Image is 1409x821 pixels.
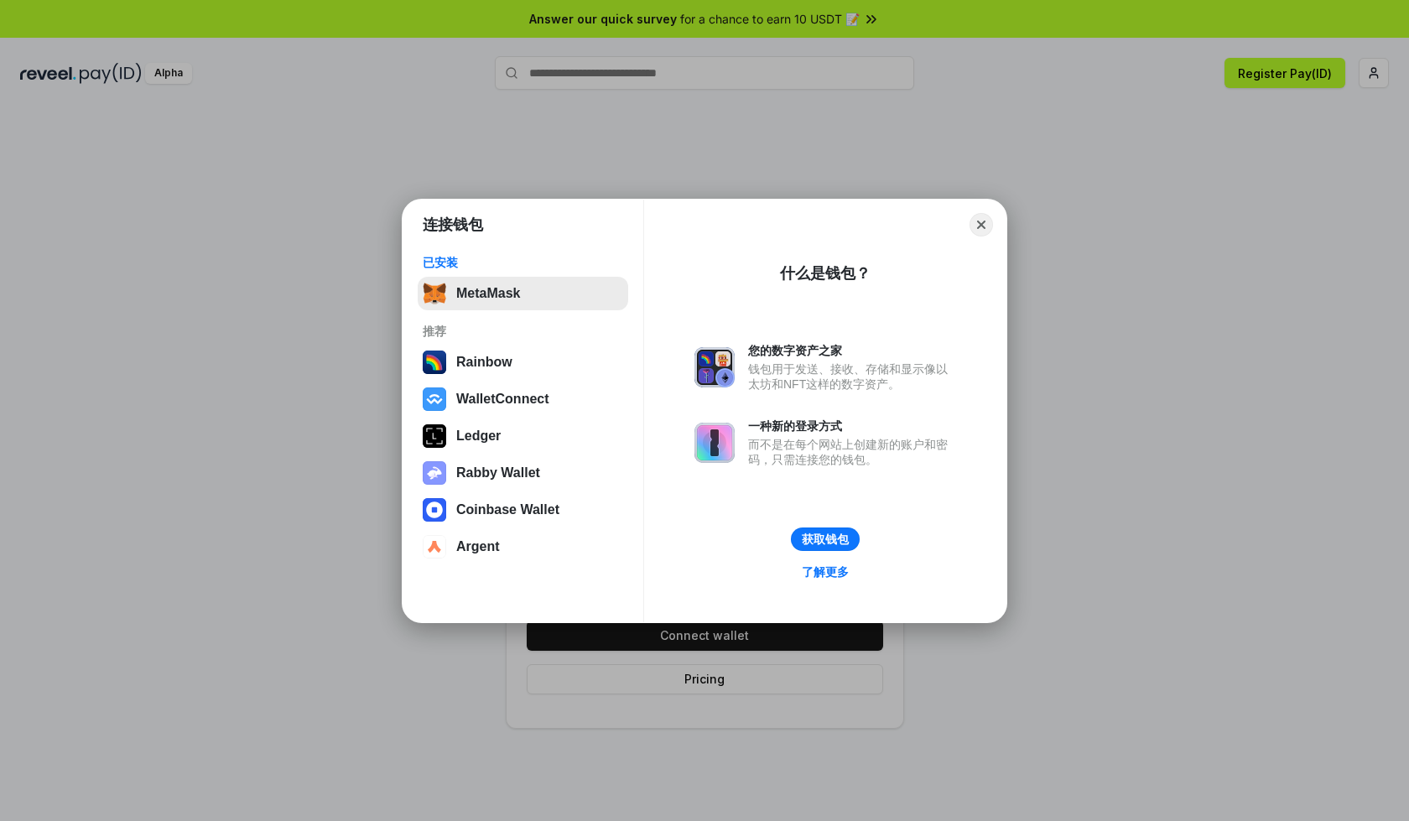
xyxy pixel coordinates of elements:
[423,324,623,339] div: 推荐
[748,343,956,358] div: 您的数字资产之家
[423,387,446,411] img: svg+xml,%3Csvg%20width%3D%2228%22%20height%3D%2228%22%20viewBox%3D%220%200%2028%2028%22%20fill%3D...
[748,437,956,467] div: 而不是在每个网站上创建新的账户和密码，只需连接您的钱包。
[423,351,446,374] img: svg+xml,%3Csvg%20width%3D%22120%22%20height%3D%22120%22%20viewBox%3D%220%200%20120%20120%22%20fil...
[802,532,849,547] div: 获取钱包
[456,502,559,517] div: Coinbase Wallet
[423,255,623,270] div: 已安装
[418,382,628,416] button: WalletConnect
[423,461,446,485] img: svg+xml,%3Csvg%20xmlns%3D%22http%3A%2F%2Fwww.w3.org%2F2000%2Fsvg%22%20fill%3D%22none%22%20viewBox...
[418,277,628,310] button: MetaMask
[418,346,628,379] button: Rainbow
[970,213,993,236] button: Close
[694,423,735,463] img: svg+xml,%3Csvg%20xmlns%3D%22http%3A%2F%2Fwww.w3.org%2F2000%2Fsvg%22%20fill%3D%22none%22%20viewBox...
[792,561,859,583] a: 了解更多
[423,424,446,448] img: svg+xml,%3Csvg%20xmlns%3D%22http%3A%2F%2Fwww.w3.org%2F2000%2Fsvg%22%20width%3D%2228%22%20height%3...
[694,347,735,387] img: svg+xml,%3Csvg%20xmlns%3D%22http%3A%2F%2Fwww.w3.org%2F2000%2Fsvg%22%20fill%3D%22none%22%20viewBox...
[748,361,956,392] div: 钱包用于发送、接收、存储和显示像以太坊和NFT这样的数字资产。
[418,419,628,453] button: Ledger
[456,355,512,370] div: Rainbow
[780,263,871,283] div: 什么是钱包？
[423,498,446,522] img: svg+xml,%3Csvg%20width%3D%2228%22%20height%3D%2228%22%20viewBox%3D%220%200%2028%2028%22%20fill%3D...
[456,392,549,407] div: WalletConnect
[418,456,628,490] button: Rabby Wallet
[456,286,520,301] div: MetaMask
[418,530,628,564] button: Argent
[456,465,540,481] div: Rabby Wallet
[748,418,956,434] div: 一种新的登录方式
[423,535,446,559] img: svg+xml,%3Csvg%20width%3D%2228%22%20height%3D%2228%22%20viewBox%3D%220%200%2028%2028%22%20fill%3D...
[423,215,483,235] h1: 连接钱包
[791,527,860,551] button: 获取钱包
[456,429,501,444] div: Ledger
[456,539,500,554] div: Argent
[802,564,849,579] div: 了解更多
[418,493,628,527] button: Coinbase Wallet
[423,282,446,305] img: svg+xml,%3Csvg%20fill%3D%22none%22%20height%3D%2233%22%20viewBox%3D%220%200%2035%2033%22%20width%...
